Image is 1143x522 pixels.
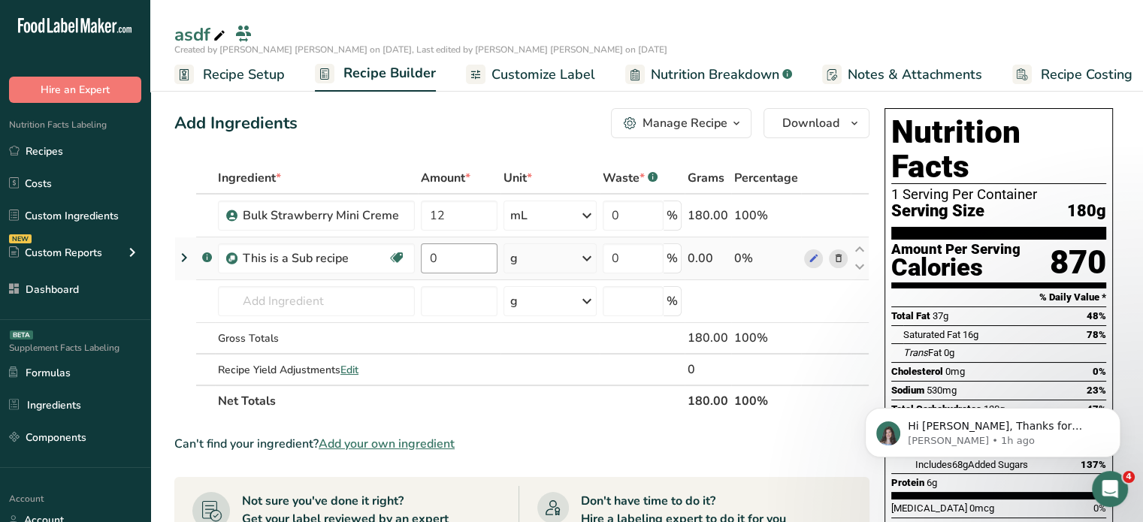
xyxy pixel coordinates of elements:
[969,502,994,514] span: 0mcg
[688,207,728,225] div: 180.00
[688,329,728,347] div: 180.00
[1093,502,1106,514] span: 0%
[1050,243,1106,282] div: 870
[903,329,960,340] span: Saturated Fat
[731,385,801,416] th: 100%
[1012,58,1132,92] a: Recipe Costing
[243,207,406,225] div: Bulk Strawberry Mini Creme
[685,385,731,416] th: 180.00
[891,310,930,321] span: Total Fat
[203,65,285,85] span: Recipe Setup
[174,435,869,453] div: Can't find your ingredient?
[734,329,798,347] div: 100%
[319,435,455,453] span: Add your own ingredient
[510,249,518,267] div: g
[891,187,1106,202] div: 1 Serving Per Container
[688,169,724,187] span: Grams
[842,376,1143,481] iframe: Intercom notifications message
[944,347,954,358] span: 0g
[218,330,415,346] div: Gross Totals
[1092,471,1128,507] iframe: Intercom live chat
[891,243,1021,257] div: Amount Per Serving
[315,56,436,92] a: Recipe Builder
[945,366,965,377] span: 0mg
[9,77,141,103] button: Hire an Expert
[734,169,798,187] span: Percentage
[1087,310,1106,321] span: 48%
[891,288,1106,306] section: % Daily Value *
[466,58,595,92] a: Customize Label
[174,21,228,48] div: asdf
[891,115,1106,184] h1: Nutrition Facts
[734,207,798,225] div: 100%
[891,502,967,514] span: [MEDICAL_DATA]
[891,202,984,221] span: Serving Size
[688,361,728,379] div: 0
[174,58,285,92] a: Recipe Setup
[10,330,33,339] div: BETA
[611,108,751,138] button: Manage Recipe
[891,477,924,488] span: Protein
[215,385,685,416] th: Net Totals
[218,169,281,187] span: Ingredient
[927,477,937,488] span: 6g
[651,65,779,85] span: Nutrition Breakdown
[226,253,237,264] img: Sub Recipe
[734,249,798,267] div: 0%
[1087,329,1106,340] span: 78%
[218,286,415,316] input: Add Ingredient
[822,58,982,92] a: Notes & Attachments
[848,65,982,85] span: Notes & Attachments
[603,169,658,187] div: Waste
[764,108,869,138] button: Download
[782,114,839,132] span: Download
[243,249,388,267] div: This is a Sub recipe
[503,169,532,187] span: Unit
[174,111,298,136] div: Add Ingredients
[1123,471,1135,483] span: 4
[9,234,32,243] div: NEW
[625,58,792,92] a: Nutrition Breakdown
[510,292,518,310] div: g
[903,347,928,358] i: Trans
[643,114,727,132] div: Manage Recipe
[343,63,436,83] span: Recipe Builder
[421,169,470,187] span: Amount
[510,207,528,225] div: mL
[9,245,102,261] div: Custom Reports
[1093,366,1106,377] span: 0%
[1067,202,1106,221] span: 180g
[933,310,948,321] span: 37g
[218,362,415,378] div: Recipe Yield Adjustments
[688,249,728,267] div: 0.00
[891,257,1021,279] div: Calories
[903,347,942,358] span: Fat
[963,329,978,340] span: 16g
[174,44,667,56] span: Created by [PERSON_NAME] [PERSON_NAME] on [DATE], Last edited by [PERSON_NAME] [PERSON_NAME] on [...
[891,366,943,377] span: Cholesterol
[340,363,358,377] span: Edit
[1041,65,1132,85] span: Recipe Costing
[491,65,595,85] span: Customize Label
